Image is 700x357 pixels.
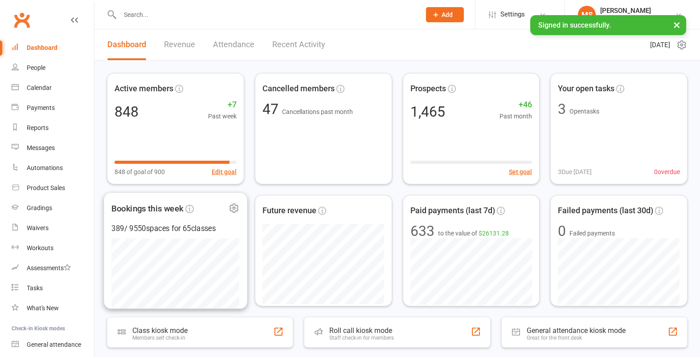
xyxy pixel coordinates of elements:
span: +46 [499,98,532,111]
div: Reports [27,124,49,131]
div: Gradings [27,204,52,211]
span: Failed payments (last 30d) [558,204,653,217]
div: Messages [27,144,55,151]
a: Recent Activity [272,29,325,60]
button: Set goal [509,167,532,177]
div: Calendar [27,84,52,91]
span: +7 [208,98,237,111]
span: 47 [262,101,282,118]
div: Workouts [27,244,53,252]
span: Past month [499,111,532,121]
div: General attendance kiosk mode [527,326,626,335]
input: Search... [117,8,414,21]
a: Revenue [164,29,195,60]
div: MS [578,6,596,24]
div: Automations [27,164,63,171]
div: 633 [410,224,434,238]
span: Your open tasks [558,82,614,95]
span: Cancelled members [262,82,335,95]
div: Product Sales [27,184,65,191]
button: Edit goal [212,167,237,177]
span: 848 of goal of 900 [115,167,165,177]
span: Future revenue [262,204,316,217]
div: 848 [115,105,139,119]
span: $26131.28 [479,230,509,237]
button: Add [426,7,464,22]
button: × [669,15,685,34]
div: 0 [558,224,566,238]
a: Assessments [12,258,94,278]
div: [PERSON_NAME] [600,7,675,15]
a: Gradings [12,198,94,218]
span: Active members [115,82,173,95]
a: People [12,58,94,78]
span: Signed in successfully. [538,21,611,29]
span: Failed payments [569,228,615,238]
a: Waivers [12,218,94,238]
a: Attendance [213,29,254,60]
a: Calendar [12,78,94,98]
div: Dashboard [27,44,57,51]
a: What's New [12,298,94,318]
a: Reports [12,118,94,138]
a: General attendance kiosk mode [12,335,94,355]
div: Roll call kiosk mode [329,326,394,335]
a: Dashboard [107,29,146,60]
div: 3 [558,102,566,116]
span: Past week [208,111,237,121]
div: Great for the front desk [527,335,626,341]
span: to the value of [438,228,509,238]
div: 1,465 [410,105,445,119]
span: Cancellations past month [282,108,353,115]
div: Assessments [27,264,71,272]
div: Waivers [27,224,49,231]
a: Dashboard [12,38,94,58]
div: 389 / 9550 spaces for 65 classes [111,223,239,235]
a: Messages [12,138,94,158]
a: Tasks [12,278,94,298]
span: 0 overdue [654,167,680,177]
span: Prospects [410,82,446,95]
a: Product Sales [12,178,94,198]
span: 3 Due [DATE] [558,167,592,177]
div: General attendance [27,341,81,348]
a: Payments [12,98,94,118]
div: Members self check-in [132,335,188,341]
span: [DATE] [650,40,670,50]
span: Open tasks [569,108,599,115]
span: Add [442,11,453,18]
div: What's New [27,304,59,312]
div: Class kiosk mode [132,326,188,335]
div: People [27,64,45,71]
span: Bookings this week [111,202,184,215]
a: Clubworx [11,9,33,31]
div: Tasks [27,284,43,292]
div: Bujutsu Martial Arts Centre [600,15,675,23]
span: Paid payments (last 7d) [410,204,495,217]
div: Staff check-in for members [329,335,394,341]
div: Payments [27,104,55,111]
span: Settings [500,4,525,24]
a: Workouts [12,238,94,258]
a: Automations [12,158,94,178]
